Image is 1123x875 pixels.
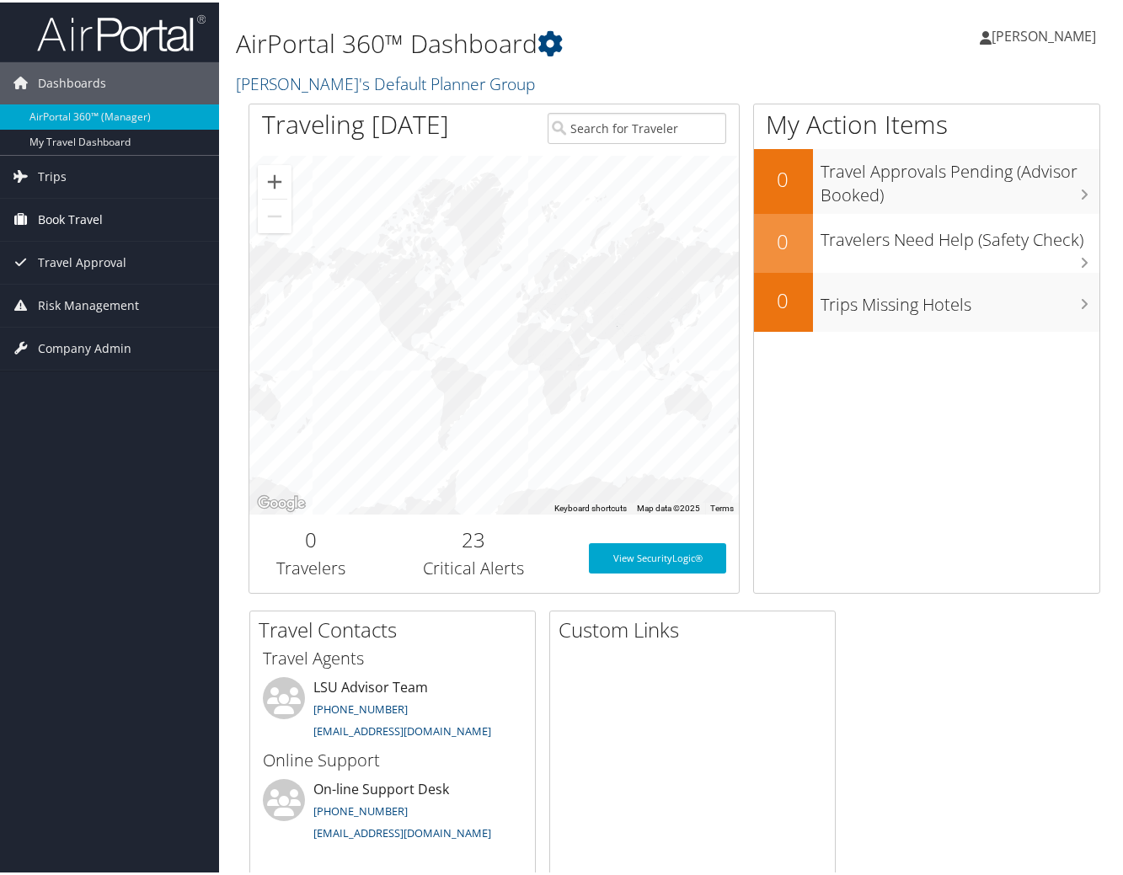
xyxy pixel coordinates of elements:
a: Terms (opens in new tab) [710,501,734,510]
span: Book Travel [38,196,103,238]
h3: Travel Agents [263,644,522,668]
a: [PERSON_NAME] [980,8,1113,59]
span: Risk Management [38,282,139,324]
button: Keyboard shortcuts [554,500,627,512]
a: 0Travelers Need Help (Safety Check) [754,211,1100,270]
h2: 0 [262,523,359,552]
span: Dashboards [38,60,106,102]
button: Zoom in [258,163,291,196]
h3: Critical Alerts [384,554,563,578]
img: airportal-logo.png [37,11,206,51]
h2: 0 [754,163,813,191]
h3: Travelers [262,554,359,578]
a: 0Travel Approvals Pending (Advisor Booked) [754,147,1100,211]
h2: 23 [384,523,563,552]
li: LSU Advisor Team [254,675,531,744]
span: Company Admin [38,325,131,367]
h1: My Action Items [754,104,1100,140]
a: [PHONE_NUMBER] [313,699,408,714]
h2: 0 [754,284,813,312]
h3: Travelers Need Help (Safety Check) [821,217,1100,249]
span: [PERSON_NAME] [992,24,1096,43]
a: View SecurityLogic® [589,541,727,571]
span: Travel Approval [38,239,126,281]
a: [PHONE_NUMBER] [313,801,408,816]
h1: Traveling [DATE] [262,104,449,140]
img: Google [254,490,309,512]
a: [EMAIL_ADDRESS][DOMAIN_NAME] [313,823,491,838]
span: Map data ©2025 [637,501,700,510]
h2: Travel Contacts [259,613,535,642]
span: Trips [38,153,67,195]
a: [EMAIL_ADDRESS][DOMAIN_NAME] [313,721,491,736]
button: Zoom out [258,197,291,231]
h3: Travel Approvals Pending (Advisor Booked) [821,149,1100,205]
h2: 0 [754,225,813,253]
a: [PERSON_NAME]'s Default Planner Group [236,70,539,93]
input: Search for Traveler [548,110,726,141]
h1: AirPortal 360™ Dashboard [236,24,821,59]
a: 0Trips Missing Hotels [754,270,1100,329]
a: Open this area in Google Maps (opens a new window) [254,490,309,512]
h3: Trips Missing Hotels [821,282,1100,314]
li: On-line Support Desk [254,776,531,846]
h2: Custom Links [559,613,835,642]
h3: Online Support [263,746,522,770]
